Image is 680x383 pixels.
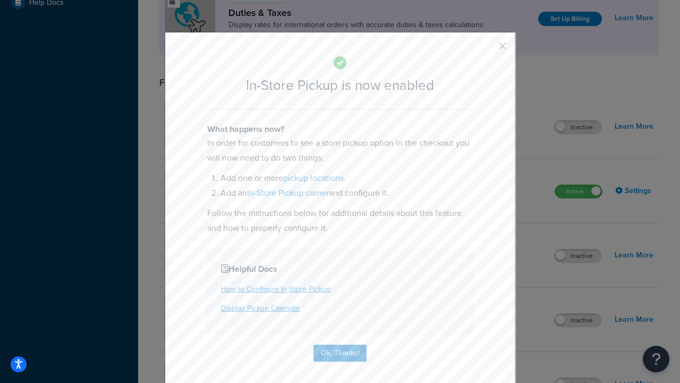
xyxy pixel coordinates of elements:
p: In order for customers to see a store pickup option in the checkout you will now need to do two t... [207,136,473,165]
button: Ok, Thanks! [313,345,367,362]
p: Follow the instructions below for additional details about this feature and how to properly confi... [207,206,473,236]
h2: In-Store Pickup is now enabled [207,78,473,93]
li: Add an and configure it. [220,186,473,201]
a: How to Configure In-Store Pickup [221,284,330,295]
a: In-Store Pickup carrier [247,187,329,199]
h4: Helpful Docs [221,263,459,276]
a: pickup locations [283,172,344,184]
a: Display Pickup Calendar [221,303,300,314]
li: Add one or more . [220,171,473,186]
h4: What happens now? [207,123,473,136]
